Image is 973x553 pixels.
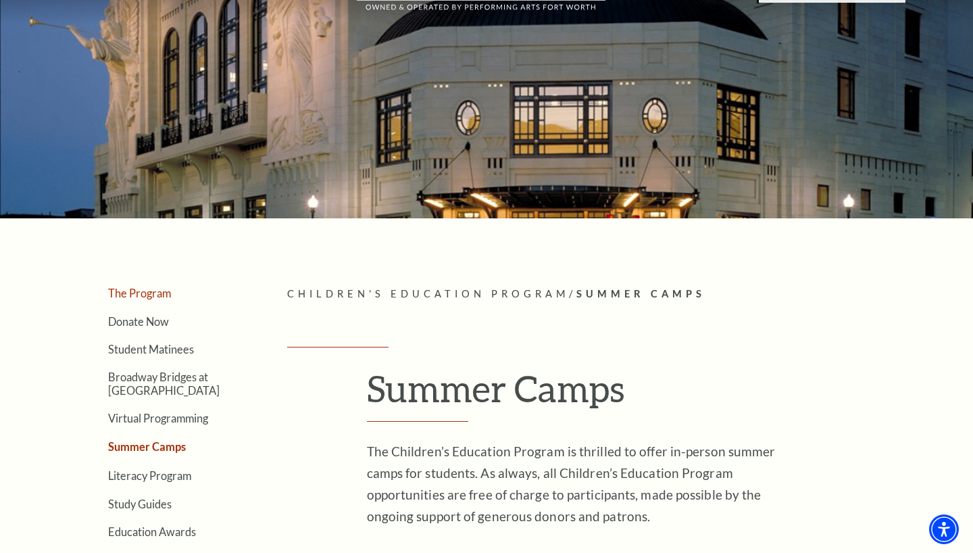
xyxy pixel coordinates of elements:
a: Student Matinees [108,343,194,356]
a: Literacy Program [108,469,191,482]
a: Study Guides [108,498,172,510]
div: Accessibility Menu [929,514,959,544]
span: Children's Education Program [287,288,569,299]
a: Broadway Bridges at [GEOGRAPHIC_DATA] [108,370,220,396]
a: The Program [108,287,171,299]
p: / [287,286,905,303]
p: The Children’s Education Program is thrilled to offer in-person summer camps for students. As alw... [367,441,806,527]
a: Virtual Programming [108,412,208,425]
span: Summer Camps [576,288,705,299]
a: Education Awards [108,525,196,538]
a: Donate Now [108,315,169,328]
a: Summer Camps [108,440,186,453]
h2: Summer Camps [367,366,826,422]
